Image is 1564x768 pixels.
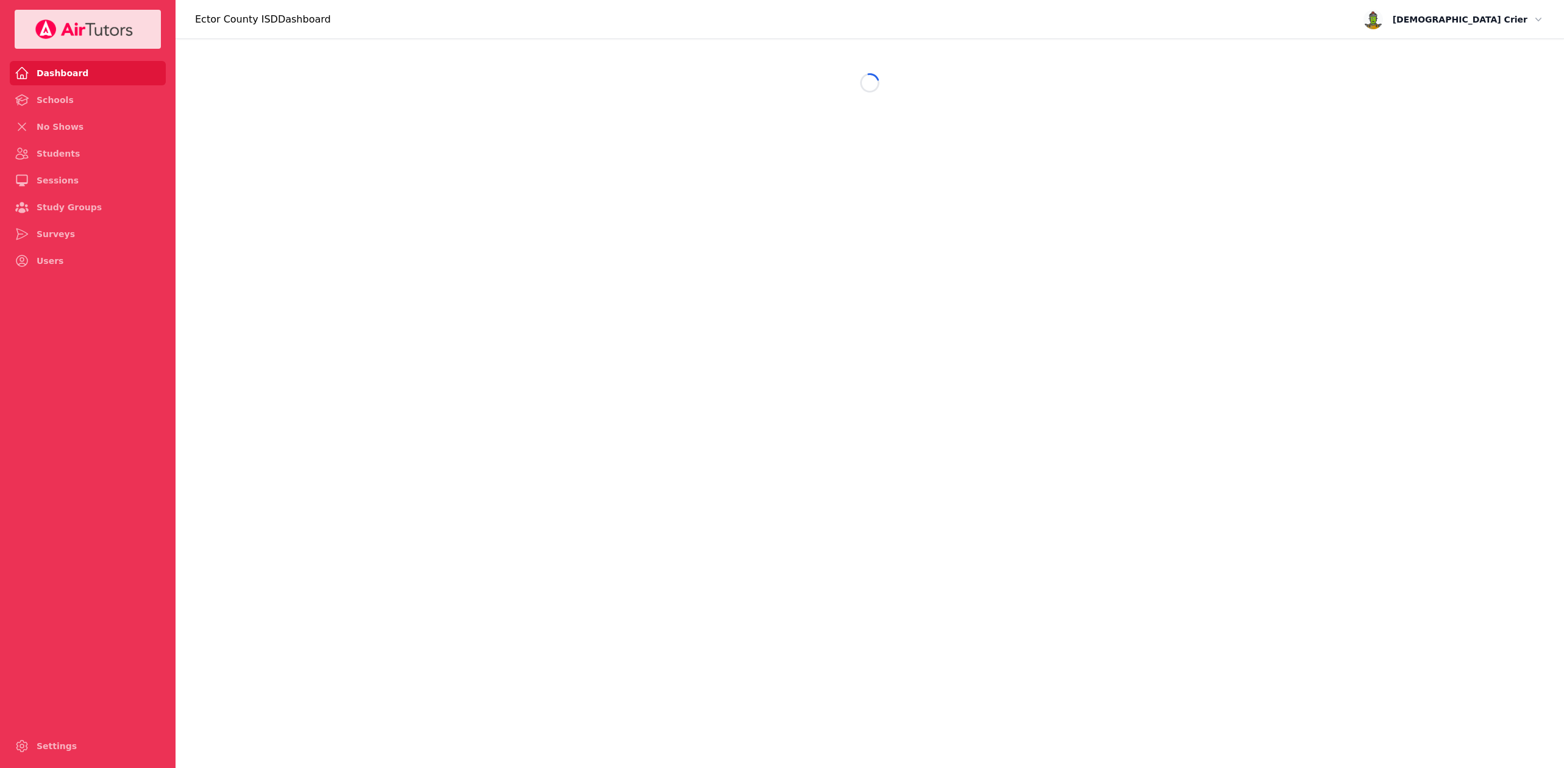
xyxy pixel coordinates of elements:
a: Settings [10,734,166,758]
a: No Shows [10,115,166,139]
a: Study Groups [10,195,166,219]
a: Schools [10,88,166,112]
img: avatar [1363,10,1383,29]
img: Your Company [35,20,133,39]
a: Surveys [10,222,166,246]
a: Students [10,141,166,166]
a: Users [10,249,166,273]
a: Sessions [10,168,166,193]
span: [DEMOGRAPHIC_DATA] Crier [1393,12,1527,27]
a: Dashboard [10,61,166,85]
